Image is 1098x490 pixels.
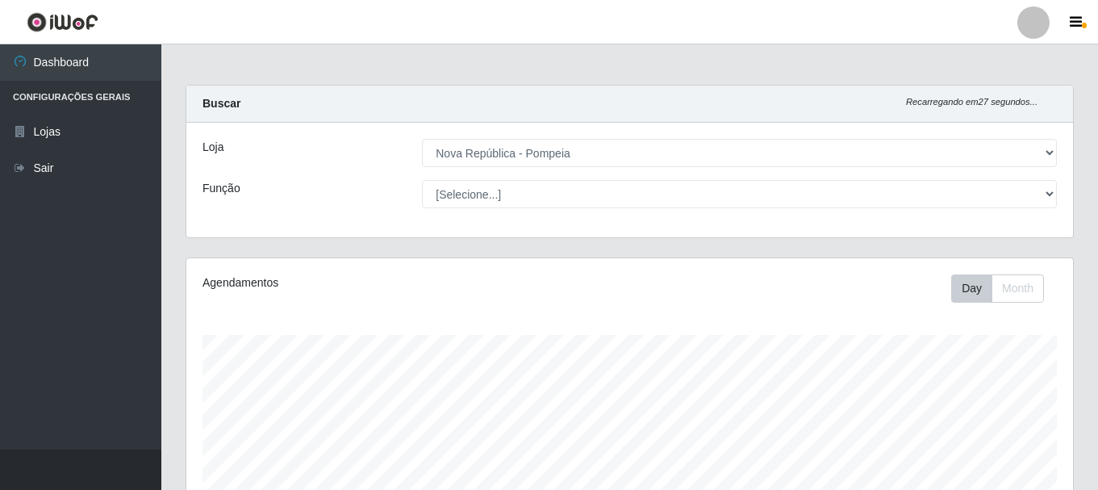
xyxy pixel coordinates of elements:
[202,180,240,197] label: Função
[951,274,1057,303] div: Toolbar with button groups
[202,97,240,110] strong: Buscar
[951,274,1044,303] div: First group
[27,12,98,32] img: CoreUI Logo
[951,274,992,303] button: Day
[906,97,1037,107] i: Recarregando em 27 segundos...
[202,139,223,156] label: Loja
[992,274,1044,303] button: Month
[202,274,545,291] div: Agendamentos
